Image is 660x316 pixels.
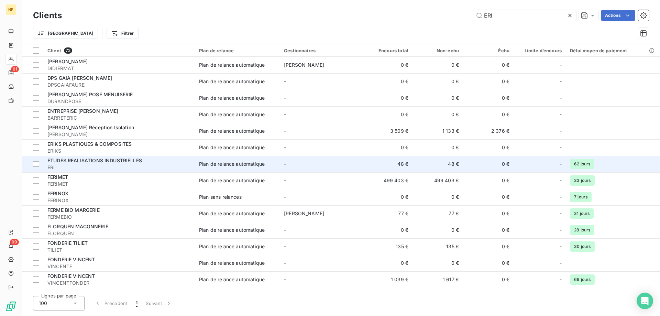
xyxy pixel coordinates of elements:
span: 30 jours [570,241,595,252]
button: Filtrer [107,28,138,39]
td: 712 € [412,288,463,304]
span: FROMAGERIE ALPINE [47,290,98,295]
span: DIDIERMAT [47,65,191,72]
span: FLORQUEN MACONNERIE [47,224,108,229]
div: Plan de relance automatique [199,227,265,233]
td: 0 € [362,106,412,123]
span: 62 jours [570,159,594,169]
span: - [284,78,286,84]
td: 0 € [463,106,514,123]
td: 1 133 € [412,123,463,139]
div: Plan de relance automatique [199,111,265,118]
td: 1 039 € [362,271,412,288]
span: FLORQUEN [47,230,191,237]
span: - [284,227,286,233]
td: 0 € [412,57,463,73]
div: Plan de relance [199,48,276,53]
div: Limite d’encours [518,48,562,53]
div: Plan de relance automatique [199,177,265,184]
td: 0 € [463,271,514,288]
span: ETUDES REALISATIONS INDUSTRIELLES [47,157,142,163]
span: - [284,276,286,282]
div: Plan de relance automatique [199,62,265,68]
td: 0 € [412,255,463,271]
span: FONDERIE TILIET [47,240,88,246]
div: Plan de relance automatique [199,78,265,85]
span: FONDERIE VINCENT [47,257,95,262]
span: 1 [136,300,137,307]
div: Encours total [366,48,408,53]
td: 0 € [362,255,412,271]
td: 499 403 € [412,172,463,189]
span: - [284,177,286,183]
td: 0 € [463,139,514,156]
td: 0 € [412,222,463,238]
span: - [284,111,286,117]
td: 0 € [463,189,514,205]
span: [PERSON_NAME] [47,58,88,64]
td: 48 € [362,156,412,172]
td: 135 € [362,238,412,255]
span: DPS GAIA [PERSON_NAME] [47,75,112,81]
button: Précédent [90,296,132,310]
td: 0 € [463,156,514,172]
span: [PERSON_NAME] [284,62,324,68]
td: 0 € [463,73,514,90]
span: - [560,62,562,68]
div: Gestionnaires [284,48,358,53]
td: 0 € [463,238,514,255]
div: Délai moyen de paiement [570,48,656,53]
a: 61 [5,67,16,78]
span: - [284,144,286,150]
td: 0 € [412,106,463,123]
div: Open Intercom Messenger [637,293,653,309]
span: 28 jours [570,225,594,235]
span: - [284,243,286,249]
span: FERINOX [47,197,191,204]
td: 0 € [463,288,514,304]
span: ENTREPRISE [PERSON_NAME] [47,108,119,114]
span: 69 jours [570,274,595,285]
div: Plan de relance automatique [199,276,265,283]
span: Client [47,48,61,53]
span: - [560,78,562,85]
span: - [560,111,562,118]
td: 712 € [362,288,412,304]
td: 0 € [412,73,463,90]
span: - [560,161,562,167]
span: - [284,161,286,167]
span: ERIKS [47,148,191,154]
td: 0 € [463,172,514,189]
td: 1 617 € [412,271,463,288]
span: - [560,210,562,217]
td: 0 € [463,205,514,222]
button: Actions [601,10,635,21]
span: - [560,95,562,101]
span: - [560,243,562,250]
td: 0 € [362,73,412,90]
span: - [560,144,562,151]
div: Plan de relance automatique [199,210,265,217]
input: Rechercher [473,10,576,21]
td: 0 € [412,189,463,205]
span: [PERSON_NAME] [284,210,324,216]
button: [GEOGRAPHIC_DATA] [33,28,98,39]
span: 61 [11,66,19,72]
span: - [560,227,562,233]
td: 0 € [362,57,412,73]
span: FONDERIE VINCENT [47,273,95,279]
div: Plan de relance automatique [199,95,265,101]
span: ERIKS PLASTIQUES & COMPOSITES [47,141,132,147]
td: 0 € [412,139,463,156]
span: ERI [47,164,191,171]
span: - [560,260,562,266]
td: 135 € [412,238,463,255]
td: 77 € [412,205,463,222]
span: - [560,276,562,283]
span: - [284,128,286,134]
span: 31 jours [570,208,594,219]
span: - [284,194,286,200]
span: BARRETERIC [47,115,191,121]
span: VINCENTF [47,263,191,270]
button: Suivant [142,296,176,310]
